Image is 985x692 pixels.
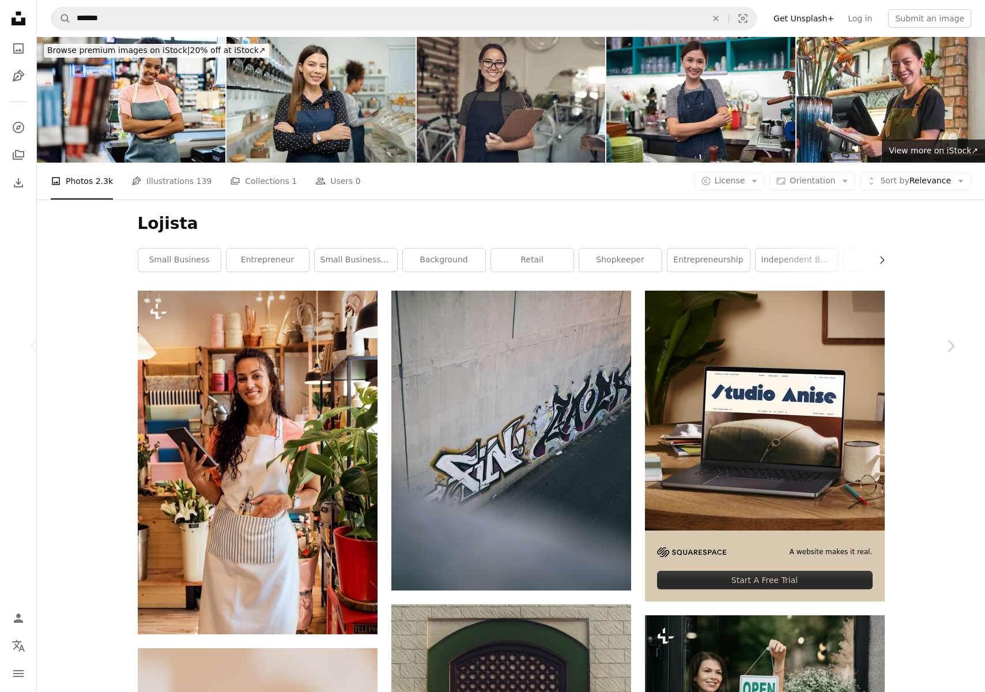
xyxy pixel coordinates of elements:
span: 0 [356,175,361,187]
h1: Lojista [138,213,885,234]
a: Collections [7,144,30,167]
a: Log in / Sign up [7,607,30,630]
button: Submit an image [888,9,971,28]
button: Language [7,634,30,657]
span: View more on iStock ↗ [889,146,978,155]
img: Young Woman Owner in Apron Selling Superfoods in Zero Waste Shop. No plastic Conscious Minimalism... [227,37,415,163]
span: License [715,176,745,185]
img: Small Business Malaysia Young Woman Coffee Shop Owner [606,37,795,163]
a: Illustrations 139 [131,163,212,200]
button: Sort byRelevance [860,172,971,190]
button: Clear [703,7,729,29]
a: Users 0 [315,163,361,200]
a: small business owner [315,249,397,272]
img: file-1705255347840-230a6ab5bca9image [657,547,726,557]
a: background [403,249,485,272]
button: Orientation [769,172,855,190]
a: shopkeeper [579,249,662,272]
div: Start A Free Trial [657,571,873,589]
a: Illustrations [7,65,30,88]
a: Get Unsplash+ [767,9,841,28]
a: entrepreneur [227,249,309,272]
span: Browse premium images on iStock | [47,46,190,55]
img: file-1705123271268-c3eaf6a79b21image [645,291,885,531]
img: Vietnamese happy waitress working in a kitchen of a cafe [797,37,985,163]
img: black blue and white graffiti [391,291,631,591]
a: small business [138,249,221,272]
button: Menu [7,662,30,685]
a: entrepreneurship [667,249,750,272]
a: View more on iStock↗ [882,140,985,163]
span: 139 [197,175,212,187]
a: Explore [7,116,30,139]
img: Young female florist with tablet working in her flower shop arranging houseplant. [138,291,378,634]
a: Log in [841,9,879,28]
a: A website makes it real.Start A Free Trial [645,291,885,601]
span: Relevance [880,175,951,187]
span: 1 [292,175,297,187]
span: Sort by [880,176,909,185]
button: License [695,172,765,190]
a: Collections 1 [230,163,297,200]
a: retail [491,249,573,272]
a: Young female florist with tablet working in her flower shop arranging houseplant. [138,457,378,468]
img: Shot of an attractive young woman standing alone in her bicycle shop and holding a clipboard [417,37,605,163]
a: Next [916,291,985,401]
span: A website makes it real. [790,547,873,557]
a: Photos [7,37,30,60]
a: Browse premium images on iStock|20% off at iStock↗ [37,37,276,65]
button: scroll list to the right [871,249,885,272]
form: Find visuals sitewide [51,7,757,30]
a: black blue and white graffiti [391,435,631,446]
span: Orientation [790,176,835,185]
div: 20% off at iStock ↗ [44,44,269,58]
button: Search Unsplash [51,7,71,29]
button: Visual search [729,7,757,29]
a: Download History [7,171,30,194]
img: BAME employee in supermarket working at the checkout and smiling [37,37,225,163]
a: store [844,249,926,272]
a: independent business [756,249,838,272]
